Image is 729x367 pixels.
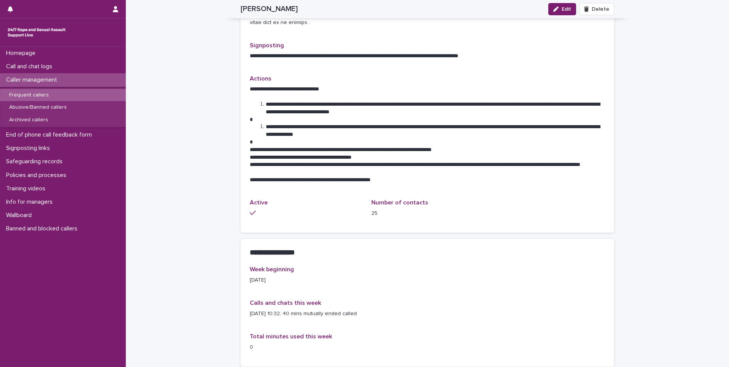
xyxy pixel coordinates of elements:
p: Caller management [3,76,63,84]
p: Frequent callers [3,92,55,98]
span: Signposting [250,42,284,48]
p: Info for managers [3,198,59,206]
span: Total minutes used this week [250,333,332,340]
p: End of phone call feedback form [3,131,98,138]
img: rhQMoQhaT3yELyF149Cw [6,25,67,40]
p: Safeguarding records [3,158,69,165]
p: [DATE] [250,276,362,284]
p: Wallboard [3,212,38,219]
span: Actions [250,76,271,82]
span: Active [250,200,268,206]
p: Abusive/Banned callers [3,104,73,111]
p: 0 [250,343,362,351]
span: Delete [592,6,609,12]
span: Calls and chats this week [250,300,321,306]
p: Archived callers [3,117,54,123]
button: Delete [579,3,614,15]
p: Banned and blocked callers [3,225,83,232]
p: Training videos [3,185,51,192]
span: Edit [562,6,571,12]
span: Number of contacts [371,200,428,206]
p: Homepage [3,50,42,57]
p: [DATE] 10:32; 40 mins mutually ended called [250,310,605,318]
p: Signposting links [3,145,56,152]
button: Edit [548,3,576,15]
span: Week beginning [250,266,294,272]
p: Policies and processes [3,172,72,179]
h2: [PERSON_NAME] [241,5,298,13]
p: Call and chat logs [3,63,58,70]
p: 25 [371,209,484,217]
